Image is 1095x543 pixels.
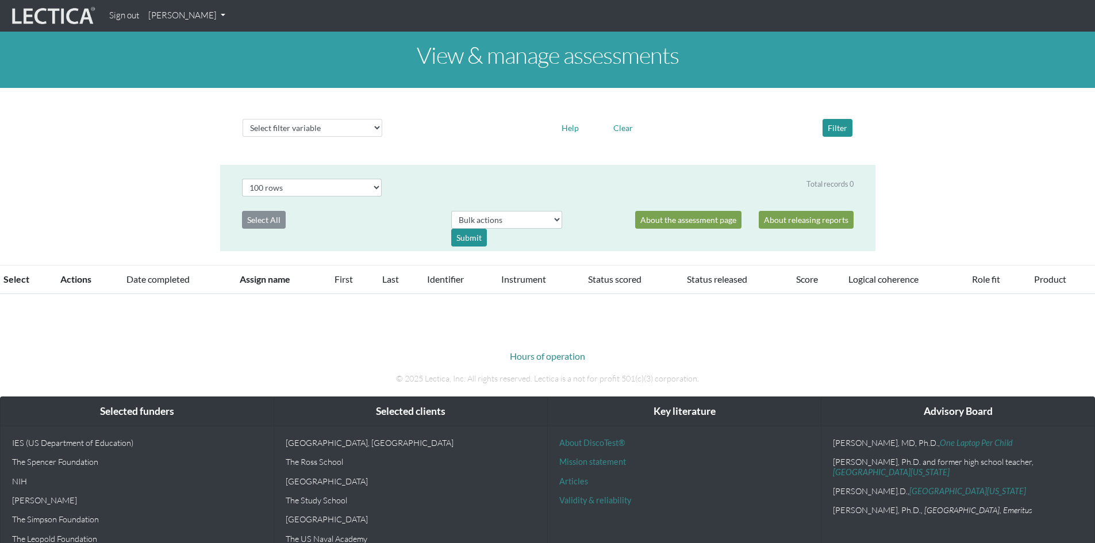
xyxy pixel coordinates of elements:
[335,274,353,284] a: First
[833,505,1083,515] p: [PERSON_NAME], Ph.D.
[451,229,487,247] div: Submit
[12,476,262,486] p: NIH
[806,179,854,190] div: Total records 0
[286,476,536,486] p: [GEOGRAPHIC_DATA]
[833,467,950,477] a: [GEOGRAPHIC_DATA][US_STATE]
[286,495,536,505] p: The Study School
[823,119,852,137] button: Filter
[233,265,328,294] th: Assign name
[556,121,584,132] a: Help
[940,438,1013,448] a: One Laptop Per Child
[635,211,741,229] a: About the assessment page
[12,438,262,448] p: IES (US Department of Education)
[909,486,1026,496] a: [GEOGRAPHIC_DATA][US_STATE]
[12,457,262,467] p: The Spencer Foundation
[848,274,919,284] a: Logical coherence
[556,119,584,137] button: Help
[821,397,1094,426] div: Advisory Board
[833,438,1083,448] p: [PERSON_NAME], MD, Ph.D.,
[759,211,854,229] a: About releasing reports
[796,274,818,284] a: Score
[427,274,464,284] a: Identifier
[9,5,95,27] img: lecticalive
[510,351,585,361] a: Hours of operation
[501,274,546,284] a: Instrument
[921,505,1032,515] em: , [GEOGRAPHIC_DATA], Emeritus
[286,457,536,467] p: The Ross School
[286,514,536,524] p: [GEOGRAPHIC_DATA]
[53,265,120,294] th: Actions
[1034,274,1066,284] a: Product
[382,274,399,284] a: Last
[833,486,1083,496] p: [PERSON_NAME].D.,
[274,397,547,426] div: Selected clients
[687,274,747,284] a: Status released
[286,438,536,448] p: [GEOGRAPHIC_DATA], [GEOGRAPHIC_DATA]
[588,274,641,284] a: Status scored
[833,457,1083,477] p: [PERSON_NAME], Ph.D. and former high school teacher,
[1,397,274,426] div: Selected funders
[972,274,1000,284] a: Role fit
[12,495,262,505] p: [PERSON_NAME]
[105,5,144,27] a: Sign out
[126,274,190,284] a: Date completed
[559,438,625,448] a: About DiscoTest®
[12,514,262,524] p: The Simpson Foundation
[559,476,588,486] a: Articles
[229,372,867,385] p: © 2025 Lectica, Inc. All rights reserved. Lectica is a not for profit 501(c)(3) corporation.
[242,211,286,229] button: Select All
[559,457,626,467] a: Mission statement
[548,397,821,426] div: Key literature
[559,495,631,505] a: Validity & reliability
[144,5,230,27] a: [PERSON_NAME]
[608,119,638,137] button: Clear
